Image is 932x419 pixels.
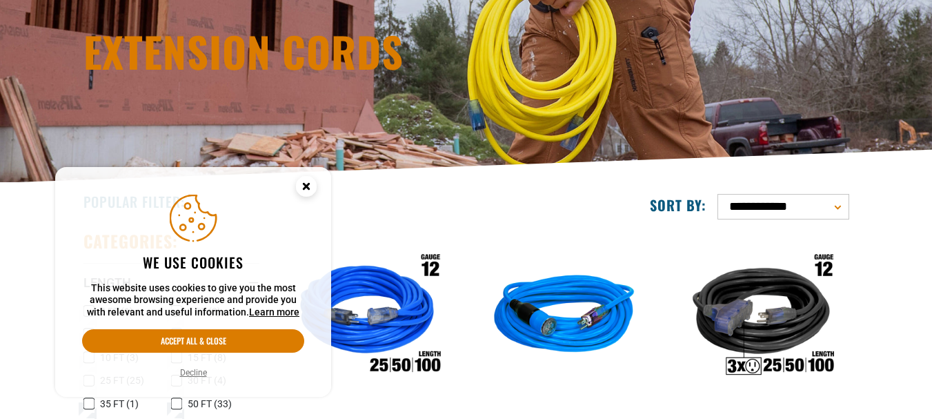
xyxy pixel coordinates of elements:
a: Learn more [249,306,299,318]
span: 35 FT (1) [100,399,139,409]
button: Accept all & close [82,329,304,353]
img: blue [477,237,651,396]
label: Sort by: [650,196,706,214]
span: 50 FT (33) [188,399,232,409]
img: Outdoor Dual Lighted Extension Cord w/ Safety CGM [281,237,455,396]
img: Outdoor Dual Lighted 3-Outlet Extension Cord w/ Safety CGM [674,237,848,396]
button: Decline [176,366,211,380]
h2: We use cookies [82,253,304,271]
p: This website uses cookies to give you the most awesome browsing experience and provide you with r... [82,282,304,319]
aside: Cookie Consent [55,167,331,398]
h1: Extension Cords [83,30,587,72]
